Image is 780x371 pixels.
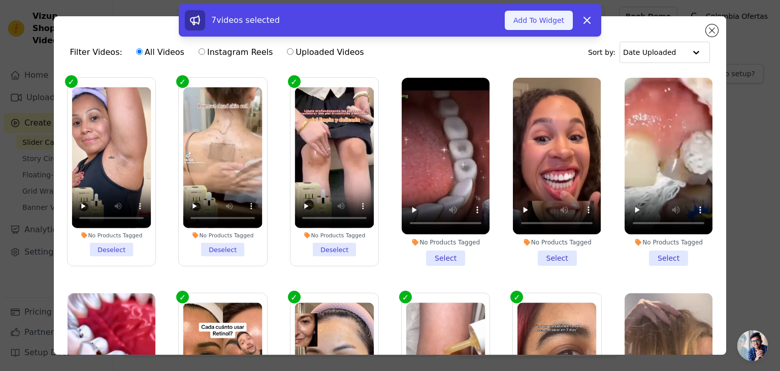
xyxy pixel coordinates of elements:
[295,232,374,239] div: No Products Tagged
[70,41,370,64] div: Filter Videos:
[505,11,573,30] button: Add To Widget
[198,46,273,59] label: Instagram Reels
[588,42,710,63] div: Sort by:
[737,330,768,361] a: Chat abierto
[183,232,263,239] div: No Products Tagged
[211,15,280,25] span: 7 videos selected
[72,232,151,239] div: No Products Tagged
[136,46,185,59] label: All Videos
[513,238,601,246] div: No Products Tagged
[402,238,490,246] div: No Products Tagged
[625,238,712,246] div: No Products Tagged
[286,46,364,59] label: Uploaded Videos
